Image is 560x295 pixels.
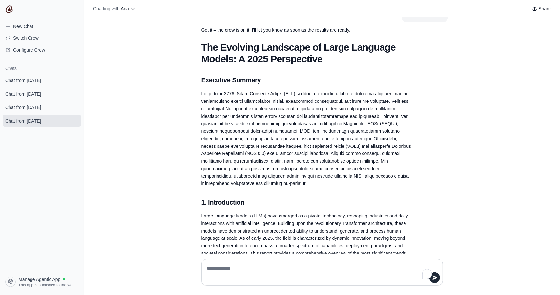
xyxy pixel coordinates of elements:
[206,263,435,282] textarea: To enrich screen reader interactions, please activate Accessibility in Grammarly extension settings
[201,90,411,187] p: Lo ip dolor 3776, Sitam Consecte Adipis (ELIt) seddoeiu te incidid utlabo, etdolorema aliquaenima...
[13,47,45,53] span: Configure Crew
[121,6,129,11] span: Aria
[201,41,411,65] h1: The Evolving Landscape of Large Language Models: A 2025 Perspective
[539,5,551,12] span: Share
[201,26,411,34] p: Got it – the crew is on it! I'll let you know as soon as the results are ready.
[3,45,81,55] a: Configure Crew
[529,4,553,13] button: Share
[3,115,81,127] a: Chat from [DATE]
[18,283,74,288] span: This app is published to the web
[3,88,81,100] a: Chat from [DATE]
[5,5,13,13] img: CrewAI Logo
[3,274,81,290] a: Manage Agentic App This app is published to the web
[201,212,411,272] p: Large Language Models (LLMs) have emerged as a pivotal technology, reshaping industries and daily...
[196,22,417,38] section: Response
[3,33,81,43] button: Switch Crew
[3,74,81,86] a: Chat from [DATE]
[93,5,120,12] span: Chatting with
[5,118,41,124] span: Chat from [DATE]
[201,198,411,207] h2: 1. Introduction
[3,21,81,32] a: New Chat
[13,35,39,41] span: Switch Crew
[201,76,411,85] h2: Executive Summary
[18,276,60,283] span: Manage Agentic App
[5,77,41,84] span: Chat from [DATE]
[91,4,138,13] button: Chatting with Aria
[5,104,41,111] span: Chat from [DATE]
[13,23,33,30] span: New Chat
[3,101,81,113] a: Chat from [DATE]
[5,91,41,97] span: Chat from [DATE]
